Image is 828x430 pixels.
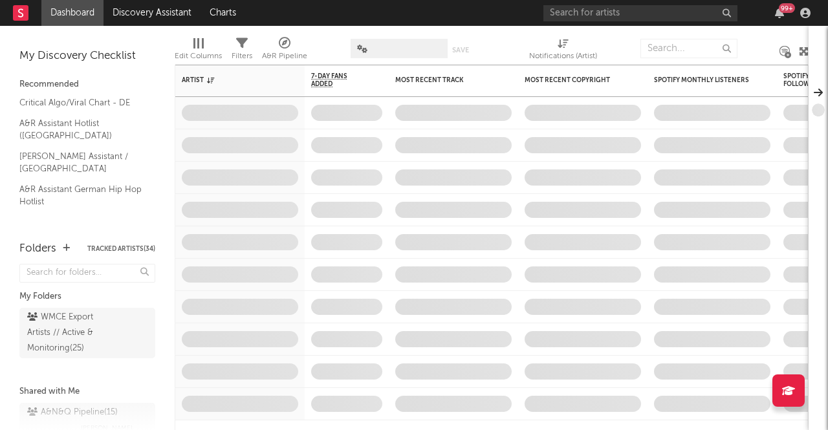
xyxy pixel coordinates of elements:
[525,76,622,84] div: Most Recent Copyright
[232,48,252,64] div: Filters
[19,149,142,176] a: [PERSON_NAME] Assistant / [GEOGRAPHIC_DATA]
[543,5,737,21] input: Search for artists
[175,32,222,70] div: Edit Columns
[175,48,222,64] div: Edit Columns
[779,3,795,13] div: 99 +
[311,72,363,88] span: 7-Day Fans Added
[640,39,737,58] input: Search...
[529,48,597,64] div: Notifications (Artist)
[19,264,155,283] input: Search for folders...
[262,48,307,64] div: A&R Pipeline
[19,96,142,110] a: Critical Algo/Viral Chart - DE
[19,182,142,209] a: A&R Assistant German Hip Hop Hotlist
[182,76,279,84] div: Artist
[452,47,469,54] button: Save
[262,32,307,70] div: A&R Pipeline
[529,32,597,70] div: Notifications (Artist)
[775,8,784,18] button: 99+
[19,384,155,400] div: Shared with Me
[19,116,142,143] a: A&R Assistant Hotlist ([GEOGRAPHIC_DATA])
[19,77,155,92] div: Recommended
[87,246,155,252] button: Tracked Artists(34)
[395,76,492,84] div: Most Recent Track
[19,215,142,242] a: Spotify Track Velocity Chart / DE
[232,32,252,70] div: Filters
[27,405,118,420] div: A&N&Q Pipeline ( 15 )
[19,308,155,358] a: WMCE Export Artists // Active & Monitoring(25)
[19,289,155,305] div: My Folders
[27,310,118,356] div: WMCE Export Artists // Active & Monitoring ( 25 )
[19,241,56,257] div: Folders
[19,48,155,64] div: My Discovery Checklist
[654,76,751,84] div: Spotify Monthly Listeners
